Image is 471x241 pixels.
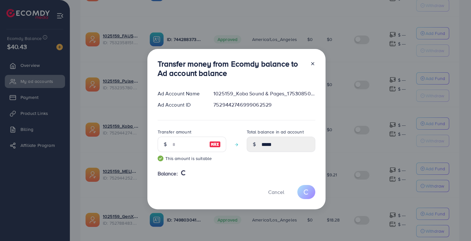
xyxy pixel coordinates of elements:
[209,141,221,148] img: image
[208,101,320,108] div: 7529442746999062529
[158,155,226,162] small: This amount is suitable
[444,212,466,236] iframe: Chat
[247,129,304,135] label: Total balance in ad account
[158,156,163,161] img: guide
[268,189,284,196] span: Cancel
[153,101,209,108] div: Ad Account ID
[208,90,320,97] div: 1025159_Koba Sound & Pages_1753085006590
[158,59,305,78] h3: Transfer money from Ecomdy balance to Ad account balance
[158,170,178,177] span: Balance:
[260,185,292,199] button: Cancel
[158,129,191,135] label: Transfer amount
[153,90,209,97] div: Ad Account Name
